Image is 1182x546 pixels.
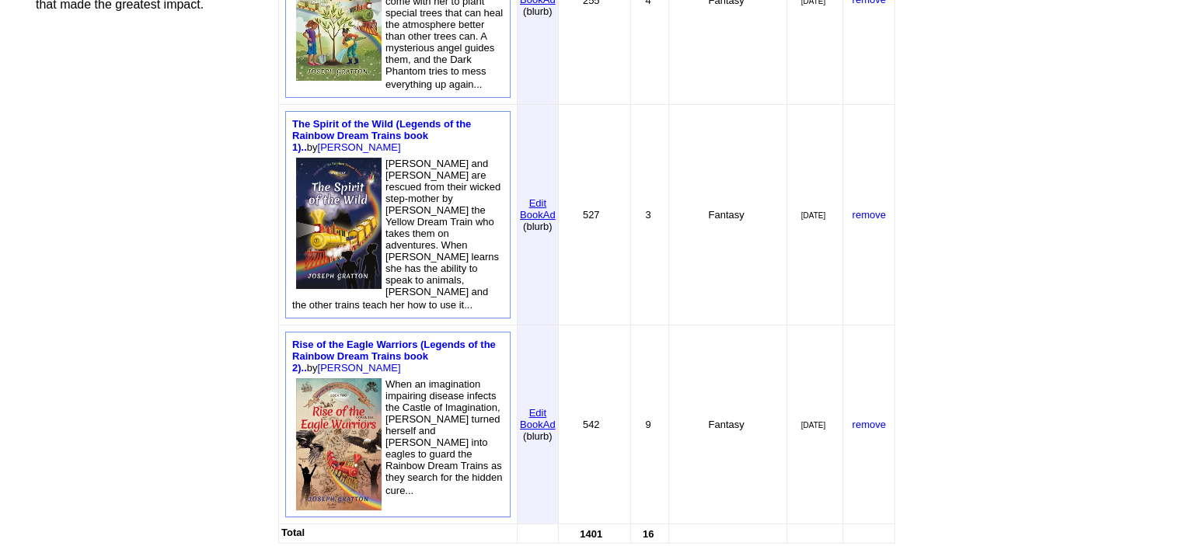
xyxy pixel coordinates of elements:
font: by [292,339,496,374]
font: (blurb) [523,430,553,442]
font: 542 [583,419,600,430]
font: Fantasy [708,419,744,430]
font: 1401 [580,528,602,540]
a: remove [852,209,885,221]
a: EditBookAd [520,405,556,430]
font: 9 [646,419,651,430]
font: 527 [583,209,600,221]
img: 80751.jpeg [296,378,382,510]
a: [PERSON_NAME] [318,362,401,374]
font: Edit BookAd [520,407,556,430]
a: The Spirit of the Wild (Legends of the Rainbow Dream Trains book 1).. [292,118,471,153]
font: Edit BookAd [520,197,556,221]
font: (blurb) [523,221,553,232]
font: [DATE] [801,211,825,220]
a: EditBookAd [520,196,556,221]
font: 3 [646,209,651,221]
a: [PERSON_NAME] [318,141,401,153]
font: Fantasy [708,209,744,221]
font: (blurb) [523,5,553,17]
font: 16 [643,528,654,540]
a: remove [852,419,885,430]
font: [PERSON_NAME] and [PERSON_NAME] are rescued from their wicked step-mother by [PERSON_NAME] the Ye... [292,158,500,311]
font: Total [281,527,305,538]
img: 80748.jpg [296,158,382,290]
font: [DATE] [801,421,825,429]
font: When an imagination impairing disease infects the Castle of Imagination, [PERSON_NAME] turned her... [385,378,502,496]
a: Rise of the Eagle Warriors (Legends of the Rainbow Dream Trains book 2).. [292,339,496,374]
font: by [292,118,471,153]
